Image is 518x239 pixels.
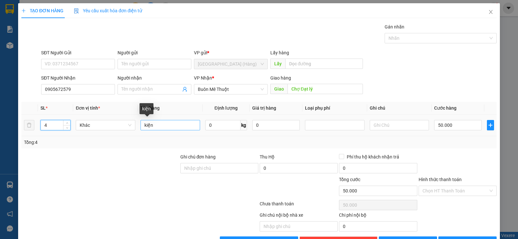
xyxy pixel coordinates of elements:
span: Giao [270,84,287,94]
img: icon [74,8,79,14]
div: SĐT Người Nhận [41,74,115,81]
th: Loại phụ phí [302,102,367,114]
input: Dọc đường [285,59,363,69]
span: TẠO ĐƠN HÀNG [21,8,63,13]
input: Dọc đường [287,84,363,94]
th: Ghi chú [367,102,432,114]
div: kiện [140,103,153,114]
span: Cước hàng [434,105,456,111]
span: Tổng cước [339,177,360,182]
span: Thu Hộ [260,154,275,159]
div: Người nhận [118,74,191,81]
span: Yêu cầu xuất hóa đơn điện tử [74,8,142,13]
div: Chi phí nội bộ [339,212,417,221]
label: Ghi chú đơn hàng [180,154,216,159]
span: plus [21,8,26,13]
span: Khác [80,120,131,130]
span: Decrease Value [63,125,70,130]
span: VP Nhận [194,75,212,81]
button: delete [24,120,34,130]
span: Gửi: [6,5,16,12]
div: VP gửi [194,49,268,56]
button: plus [487,120,494,130]
div: Chưa thanh toán [259,200,338,212]
span: up [65,121,69,125]
div: Tổng: 4 [24,139,200,146]
span: Nhận: [76,6,91,13]
input: Ghi Chú [370,120,429,130]
div: Ghi chú nội bộ nhà xe [260,212,338,221]
span: Định lượng [215,105,238,111]
div: [GEOGRAPHIC_DATA] (Hàng) [6,5,71,28]
label: Hình thức thanh toán [419,177,462,182]
span: Phí thu hộ khách nhận trả [344,153,402,160]
span: Giá trị hàng [252,105,276,111]
div: SĐT Người Gửi [41,49,115,56]
span: Đơn vị tính [76,105,100,111]
input: 0 [252,120,300,130]
div: Người gửi [118,49,191,56]
div: A Thành( [PERSON_NAME] phát) [76,21,131,44]
span: user-add [182,87,187,92]
span: Increase Value [63,120,70,125]
span: Lấy hàng [270,50,289,55]
span: Buôn Mê Thuột [198,84,264,94]
input: Ghi chú đơn hàng [180,163,258,173]
label: Gán nhãn [385,24,404,29]
span: plus [487,123,494,128]
input: VD: Bàn, Ghế [141,120,200,130]
span: down [65,126,69,130]
span: Lấy [270,59,285,69]
button: Close [482,3,500,21]
div: 0914462425 [76,44,131,53]
div: Buôn Mê Thuột [76,5,131,21]
span: Giao hàng [270,75,291,81]
span: close [488,9,493,15]
span: kg [241,120,247,130]
input: Nhập ghi chú [260,221,338,232]
span: Đà Nẵng (Hàng) [198,59,264,69]
span: SL [40,105,46,111]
